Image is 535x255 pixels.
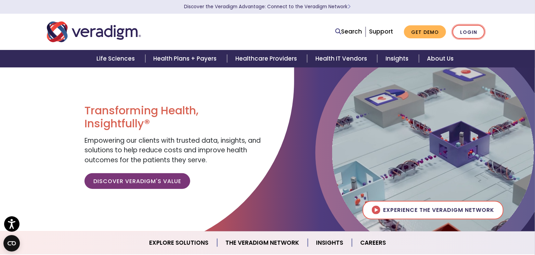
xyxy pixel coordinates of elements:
a: Search [335,27,362,36]
a: Health Plans + Payers [145,50,227,67]
button: Open CMP widget [3,235,20,252]
a: Healthcare Providers [227,50,307,67]
h1: Transforming Health, Insightfully® [84,104,262,130]
span: Empowering our clients with trusted data, insights, and solutions to help reduce costs and improv... [84,136,261,165]
a: Get Demo [404,25,446,39]
a: Careers [352,234,394,252]
a: Explore Solutions [141,234,217,252]
a: About Us [419,50,462,67]
a: Discover the Veradigm Advantage: Connect to the Veradigm NetworkLearn More [184,3,351,10]
a: Discover Veradigm's Value [84,173,190,189]
a: Life Sciences [88,50,145,67]
a: Health IT Vendors [307,50,377,67]
a: The Veradigm Network [217,234,308,252]
a: Insights [377,50,419,67]
a: Support [369,27,393,36]
a: Insights [308,234,352,252]
img: Veradigm logo [47,21,141,43]
a: Login [453,25,485,39]
span: Learn More [348,3,351,10]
